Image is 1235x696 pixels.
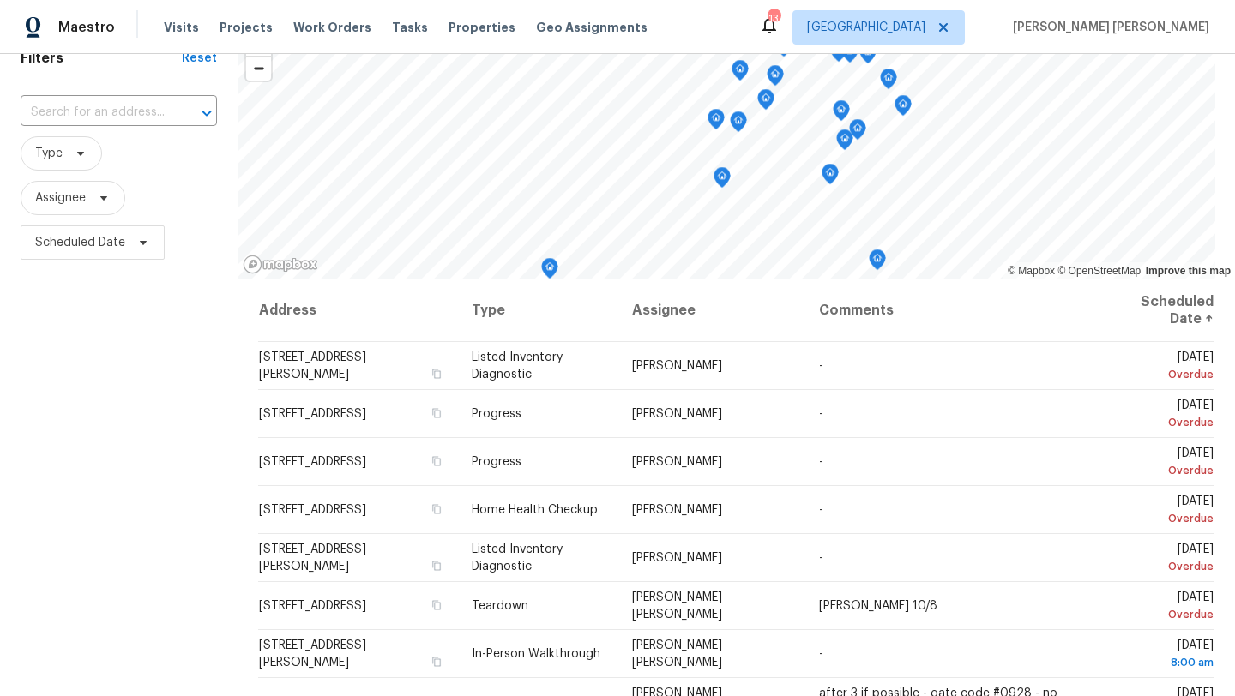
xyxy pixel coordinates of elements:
[819,600,937,612] span: [PERSON_NAME] 10/8
[830,41,847,68] div: Map marker
[259,543,366,573] span: [STREET_ADDRESS][PERSON_NAME]
[182,50,217,67] div: Reset
[632,360,722,372] span: [PERSON_NAME]
[429,453,444,469] button: Copy Address
[246,56,271,81] button: Zoom out
[732,60,749,87] div: Map marker
[819,360,823,372] span: -
[472,351,563,381] span: Listed Inventory Diagnostic
[293,19,371,36] span: Work Orders
[259,456,366,468] span: [STREET_ADDRESS]
[1006,19,1209,36] span: [PERSON_NAME] [PERSON_NAME]
[1105,558,1214,575] div: Overdue
[1105,639,1214,671] span: [DATE]
[1105,543,1214,575] span: [DATE]
[246,57,271,81] span: Zoom out
[536,19,648,36] span: Geo Assignments
[833,100,850,127] div: Map marker
[429,366,444,381] button: Copy Address
[1105,399,1214,431] span: [DATE]
[895,95,912,122] div: Map marker
[238,22,1215,279] canvas: Map
[708,109,725,135] div: Map marker
[819,552,823,564] span: -
[1105,447,1214,479] span: [DATE]
[472,600,528,612] span: Teardown
[819,408,823,420] span: -
[458,279,618,342] th: Type
[757,89,774,116] div: Map marker
[259,351,366,381] span: [STREET_ADDRESS][PERSON_NAME]
[819,456,823,468] span: -
[1092,279,1214,342] th: Scheduled Date ↑
[1057,265,1141,277] a: OpenStreetMap
[714,167,731,194] div: Map marker
[859,43,877,69] div: Map marker
[429,405,444,421] button: Copy Address
[1008,265,1055,277] a: Mapbox
[1105,414,1214,431] div: Overdue
[472,543,563,573] span: Listed Inventory Diagnostic
[392,21,428,33] span: Tasks
[841,42,858,69] div: Map marker
[21,50,182,67] h1: Filters
[632,408,722,420] span: [PERSON_NAME]
[195,101,219,125] button: Open
[819,648,823,660] span: -
[767,65,784,92] div: Map marker
[429,501,444,517] button: Copy Address
[449,19,515,36] span: Properties
[58,19,115,36] span: Maestro
[429,558,444,573] button: Copy Address
[258,279,458,342] th: Address
[259,504,366,516] span: [STREET_ADDRESS]
[35,234,125,251] span: Scheduled Date
[472,408,521,420] span: Progress
[1105,462,1214,479] div: Overdue
[35,189,86,207] span: Assignee
[472,648,600,660] span: In-Person Walkthrough
[1105,351,1214,383] span: [DATE]
[1146,265,1231,277] a: Improve this map
[730,111,747,138] div: Map marker
[632,456,722,468] span: [PERSON_NAME]
[472,456,521,468] span: Progress
[35,145,63,162] span: Type
[632,591,722,621] span: [PERSON_NAME] [PERSON_NAME]
[849,119,866,146] div: Map marker
[805,279,1092,342] th: Comments
[1105,495,1214,527] span: [DATE]
[429,597,444,613] button: Copy Address
[1105,366,1214,383] div: Overdue
[632,504,722,516] span: [PERSON_NAME]
[472,504,598,516] span: Home Health Checkup
[819,504,823,516] span: -
[1105,654,1214,671] div: 8:00 am
[541,258,558,285] div: Map marker
[869,249,886,276] div: Map marker
[259,408,366,420] span: [STREET_ADDRESS]
[429,654,444,669] button: Copy Address
[632,639,722,669] span: [PERSON_NAME] [PERSON_NAME]
[259,639,366,669] span: [STREET_ADDRESS][PERSON_NAME]
[632,552,722,564] span: [PERSON_NAME]
[1105,510,1214,527] div: Overdue
[836,129,853,156] div: Map marker
[807,19,925,36] span: [GEOGRAPHIC_DATA]
[1105,606,1214,623] div: Overdue
[243,255,318,274] a: Mapbox homepage
[220,19,273,36] span: Projects
[618,279,805,342] th: Assignee
[1105,591,1214,623] span: [DATE]
[259,600,366,612] span: [STREET_ADDRESS]
[21,99,169,126] input: Search for an address...
[880,69,897,95] div: Map marker
[822,164,839,190] div: Map marker
[164,19,199,36] span: Visits
[768,10,780,27] div: 13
